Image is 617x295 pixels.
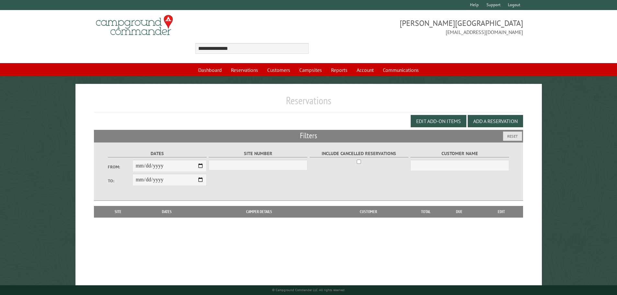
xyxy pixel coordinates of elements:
label: From: [108,164,132,170]
button: Add a Reservation [468,115,523,127]
th: Total [413,206,439,218]
label: Customer Name [410,150,509,157]
th: Camper Details [195,206,324,218]
th: Customer [324,206,413,218]
th: Edit [480,206,523,218]
a: Account [353,64,378,76]
span: [PERSON_NAME][GEOGRAPHIC_DATA] [EMAIL_ADDRESS][DOMAIN_NAME] [309,18,523,36]
button: Reset [503,131,522,141]
a: Reports [327,64,351,76]
label: Include Cancelled Reservations [310,150,408,157]
a: Reservations [227,64,262,76]
th: Due [439,206,480,218]
label: Site Number [209,150,307,157]
h1: Reservations [94,94,523,112]
small: © Campground Commander LLC. All rights reserved. [272,288,345,292]
label: Dates [108,150,207,157]
h2: Filters [94,130,523,142]
a: Campsites [295,64,326,76]
a: Customers [263,64,294,76]
a: Dashboard [194,64,226,76]
th: Dates [139,206,195,218]
th: Site [97,206,139,218]
img: Campground Commander [94,13,175,38]
a: Communications [379,64,423,76]
label: To: [108,178,132,184]
button: Edit Add-on Items [411,115,466,127]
